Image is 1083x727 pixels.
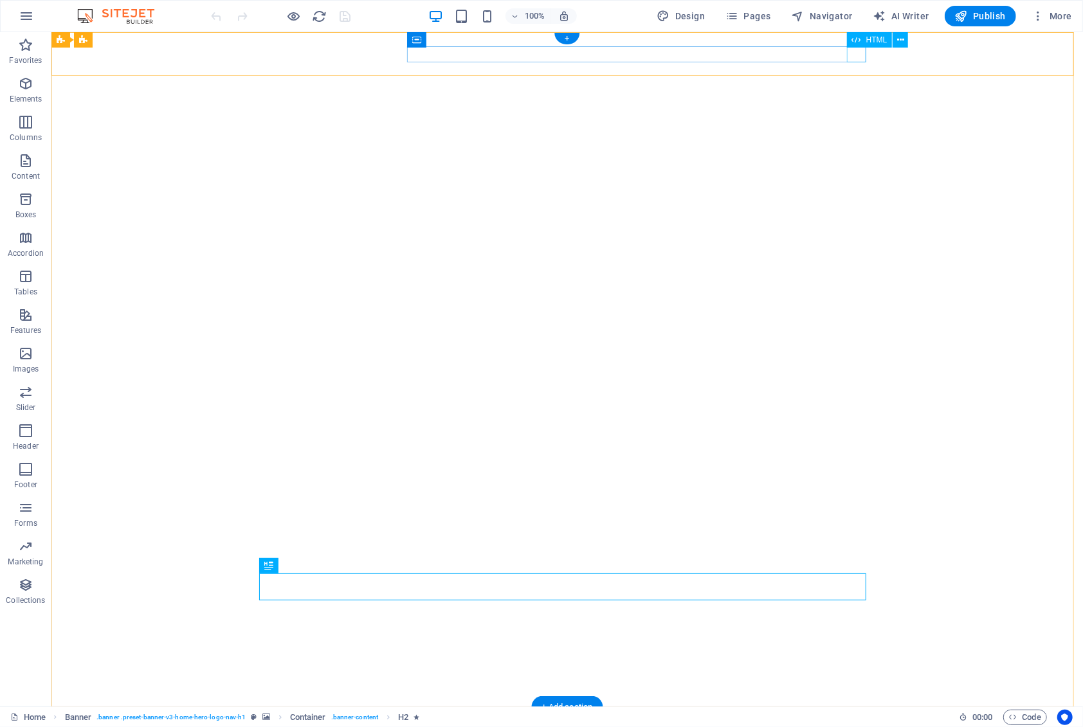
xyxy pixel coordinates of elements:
[10,710,46,725] a: Click to cancel selection. Double-click to open Pages
[14,287,37,297] p: Tables
[505,8,551,24] button: 100%
[554,33,579,44] div: +
[652,6,711,26] button: Design
[532,696,603,718] div: + Add section
[14,480,37,490] p: Footer
[14,518,37,528] p: Forms
[65,710,420,725] nav: breadcrumb
[13,441,39,451] p: Header
[558,10,570,22] i: On resize automatically adjust zoom level to fit chosen device.
[8,557,43,567] p: Marketing
[945,6,1016,26] button: Publish
[1009,710,1041,725] span: Code
[868,6,934,26] button: AI Writer
[398,710,408,725] span: Click to select. Double-click to edit
[652,6,711,26] div: Design (Ctrl+Alt+Y)
[792,10,853,22] span: Navigator
[96,710,246,725] span: . banner .preset-banner-v3-home-hero-logo-nav-h1
[10,132,42,143] p: Columns
[955,10,1006,22] span: Publish
[657,10,705,22] span: Design
[331,710,378,725] span: . banner-content
[15,210,37,220] p: Boxes
[74,8,170,24] img: Editor Logo
[873,10,929,22] span: AI Writer
[10,325,41,336] p: Features
[866,36,887,44] span: HTML
[981,712,983,722] span: :
[1057,710,1073,725] button: Usercentrics
[1026,6,1077,26] button: More
[290,710,326,725] span: Click to select. Double-click to edit
[65,710,92,725] span: Click to select. Double-click to edit
[6,595,45,606] p: Collections
[13,364,39,374] p: Images
[16,402,36,413] p: Slider
[414,714,419,721] i: Element contains an animation
[959,710,993,725] h6: Session time
[262,714,270,721] i: This element contains a background
[9,55,42,66] p: Favorites
[720,6,776,26] button: Pages
[725,10,770,22] span: Pages
[312,8,327,24] button: reload
[313,9,327,24] i: Reload page
[525,8,545,24] h6: 100%
[1032,10,1072,22] span: More
[787,6,858,26] button: Navigator
[1003,710,1047,725] button: Code
[12,171,40,181] p: Content
[8,248,44,258] p: Accordion
[286,8,302,24] button: Click here to leave preview mode and continue editing
[972,710,992,725] span: 00 00
[251,714,257,721] i: This element is a customizable preset
[10,94,42,104] p: Elements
